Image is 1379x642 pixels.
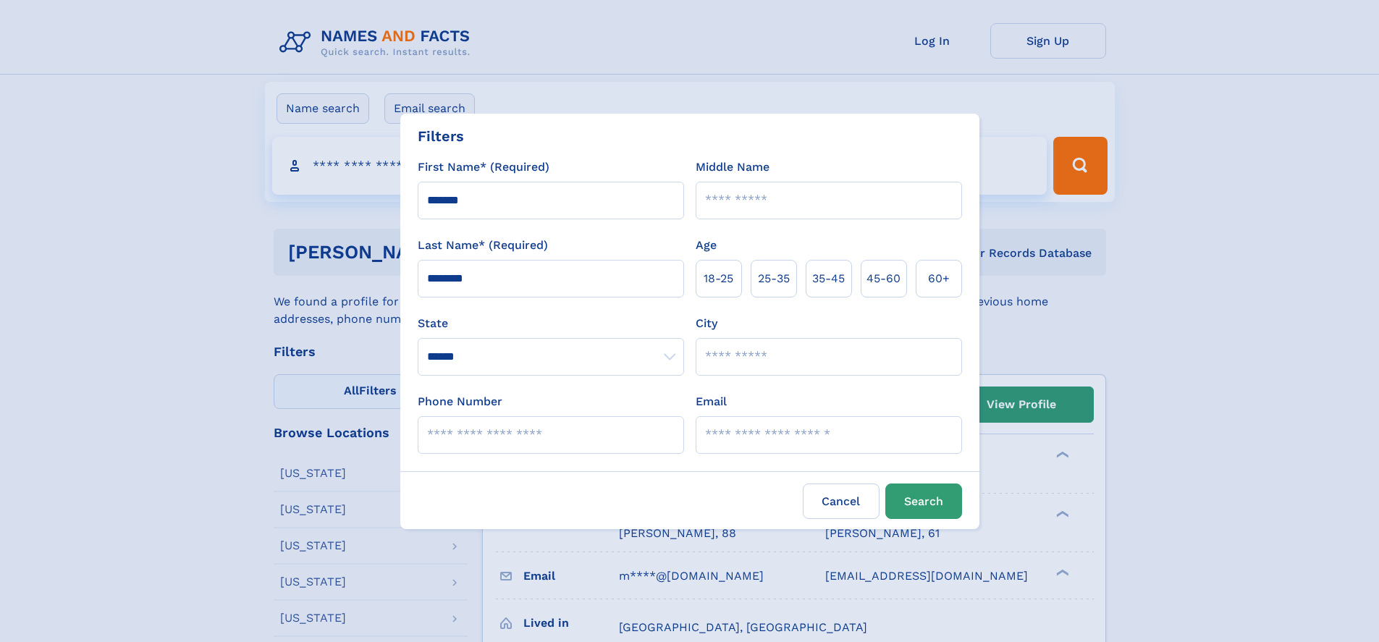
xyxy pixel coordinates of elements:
span: 45‑60 [866,270,901,287]
label: State [418,315,684,332]
span: 18‑25 [704,270,733,287]
button: Search [885,483,962,519]
label: Middle Name [696,159,769,176]
div: Filters [418,125,464,147]
label: Email [696,393,727,410]
span: 35‑45 [812,270,845,287]
label: Phone Number [418,393,502,410]
span: 25‑35 [758,270,790,287]
label: City [696,315,717,332]
label: Age [696,237,717,254]
label: Cancel [803,483,880,519]
label: Last Name* (Required) [418,237,548,254]
span: 60+ [928,270,950,287]
label: First Name* (Required) [418,159,549,176]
